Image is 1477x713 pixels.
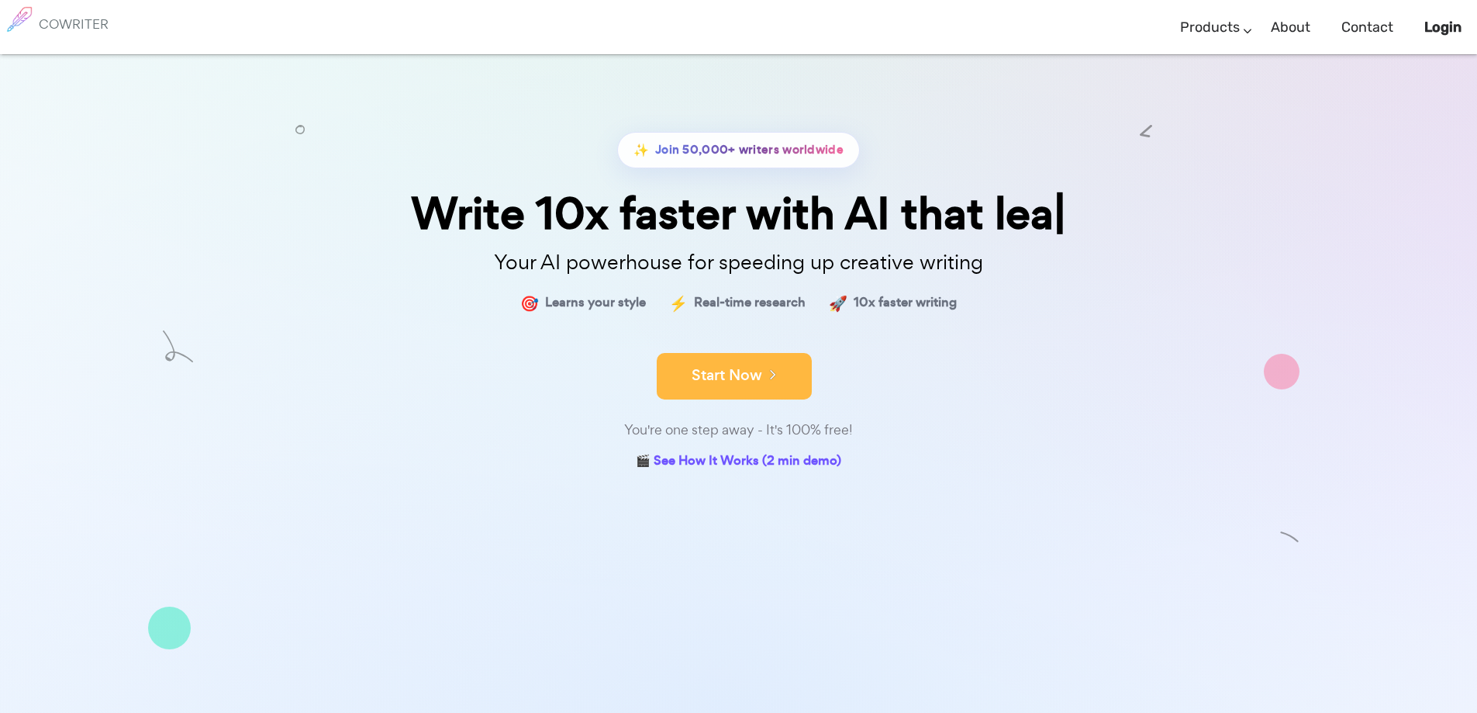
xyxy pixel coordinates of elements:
div: Write 10x faster with AI that lea [351,192,1127,236]
span: ⚡ [669,292,688,314]
span: 🚀 [829,292,847,314]
h6: COWRITER [39,17,109,31]
span: 10x faster writing [854,292,957,314]
a: About [1271,5,1310,50]
p: Your AI powerhouse for speeding up creative writing [351,246,1127,279]
button: Start Now [657,353,812,400]
img: shape [1264,354,1299,389]
span: Join 50,000+ writers worldwide [655,139,844,161]
img: shape [163,331,193,362]
img: shape [295,125,305,134]
a: Products [1180,5,1240,50]
img: shape [148,607,191,649]
span: ✨ [633,139,649,161]
span: 🎯 [520,292,539,314]
div: You're one step away - It's 100% free! [351,419,1127,441]
span: Real-time research [694,292,806,314]
img: shape [1280,528,1299,547]
b: Login [1424,19,1461,36]
a: 🎬 See How It Works (2 min demo) [636,450,841,474]
a: Contact [1341,5,1393,50]
img: shape [1140,125,1152,137]
a: Login [1424,5,1461,50]
span: Learns your style [545,292,646,314]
